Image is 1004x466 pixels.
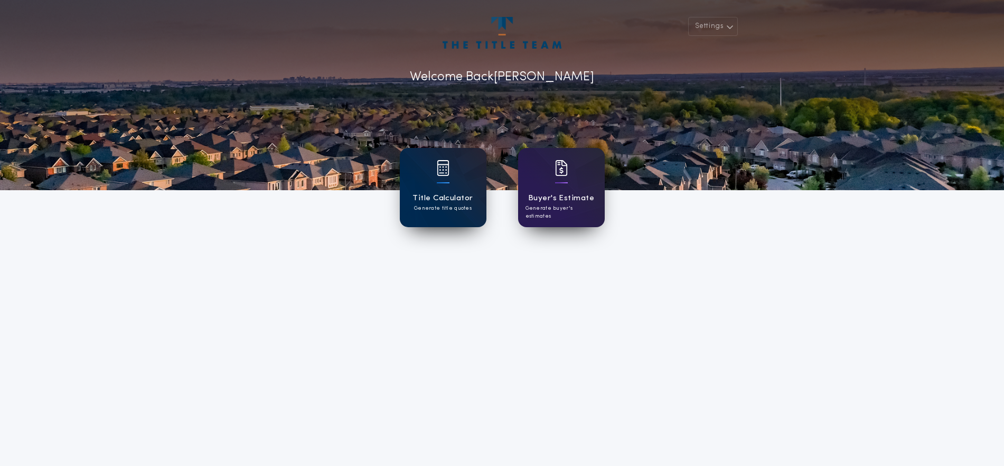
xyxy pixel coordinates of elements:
p: Welcome Back [PERSON_NAME] [410,68,594,87]
a: card iconTitle CalculatorGenerate title quotes [400,148,486,227]
h1: Title Calculator [412,192,473,204]
p: Generate title quotes [414,204,472,212]
img: account-logo [443,17,561,49]
p: Generate buyer's estimates [526,204,597,220]
img: card icon [555,160,568,176]
img: card icon [437,160,449,176]
h1: Buyer's Estimate [528,192,594,204]
button: Settings [688,17,738,36]
a: card iconBuyer's EstimateGenerate buyer's estimates [518,148,605,227]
